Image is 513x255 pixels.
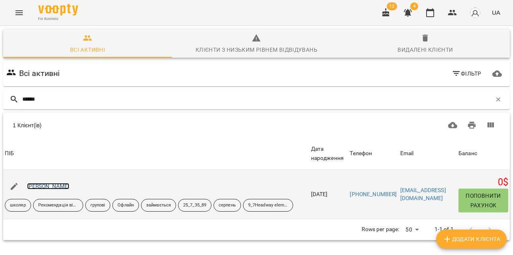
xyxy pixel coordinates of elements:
[410,2,418,10] span: 4
[452,69,482,78] span: Фільтр
[462,116,482,135] button: Друк
[443,116,462,135] button: Завантажити CSV
[146,202,171,209] p: займається
[33,199,83,212] div: Рекомендація від друзів знайомих тощо
[362,226,399,234] p: Rows per page:
[387,2,397,10] span: 12
[489,5,503,20] button: UA
[481,116,500,135] button: Вигляд колонок
[470,7,481,18] img: avatar_s.png
[436,230,507,249] button: Додати клієнта
[400,149,414,158] div: Email
[219,202,236,209] p: серпень
[458,149,508,158] span: Баланс
[350,149,372,158] div: Sort
[492,8,500,17] span: UA
[38,4,78,16] img: Voopty Logo
[400,187,446,201] a: [EMAIL_ADDRESS][DOMAIN_NAME]
[178,199,211,212] div: 25_7_35_89
[213,199,241,212] div: серпень
[38,202,78,209] p: Рекомендація від друзів знайомих тощо
[112,199,139,212] div: Офлайн
[3,113,510,138] div: Table Toolbar
[27,183,70,189] a: [PERSON_NAME]
[70,45,105,55] div: Всі активні
[458,149,477,158] div: Sort
[435,226,454,234] p: 1-1 of 1
[350,149,397,158] span: Телефон
[309,170,349,219] td: [DATE]
[243,199,293,212] div: 9_7Headway elementary Past S
[141,199,176,212] div: займається
[400,149,455,158] span: Email
[183,202,206,209] p: 25_7_35_89
[85,199,111,212] div: групові
[443,234,500,244] span: Додати клієнта
[350,191,397,197] a: [PHONE_NUMBER]
[13,121,243,129] div: 1 Клієнт(ів)
[458,149,477,158] div: Баланс
[397,45,453,55] div: Видалені клієнти
[400,149,414,158] div: Sort
[350,149,372,158] div: Телефон
[311,144,347,163] div: Sort
[5,149,308,158] span: ПІБ
[19,67,60,80] h6: Всі активні
[196,45,317,55] div: Клієнти з низьким рівнем відвідувань
[10,3,29,22] button: Menu
[5,199,31,212] div: школяр
[448,66,485,81] button: Фільтр
[462,191,505,210] span: Поповнити рахунок
[311,144,347,163] div: Дата народження
[402,224,421,236] div: 50
[10,202,26,209] p: школяр
[458,176,508,189] h5: 0 $
[90,202,106,209] p: групові
[5,149,14,158] div: Sort
[458,189,508,212] button: Поповнити рахунок
[117,202,134,209] p: Офлайн
[248,202,288,209] p: 9_7Headway elementary Past S
[38,16,78,21] span: For Business
[5,149,14,158] div: ПІБ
